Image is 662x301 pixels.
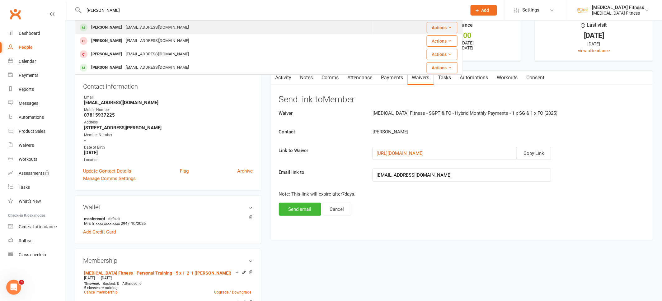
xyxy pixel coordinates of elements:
a: Class kiosk mode [8,248,66,262]
a: People [8,40,66,54]
a: Automations [8,110,66,124]
strong: [EMAIL_ADDRESS][DOMAIN_NAME] [84,100,253,105]
strong: [DATE] [84,150,253,155]
h3: Contact information [83,81,253,90]
button: Cancel [323,203,351,216]
div: [DATE] [541,40,647,47]
a: Tasks [434,71,456,85]
a: General attendance kiosk mode [8,220,66,234]
div: Assessments [19,171,49,176]
div: Email [84,95,253,100]
div: [PERSON_NAME] [89,36,124,45]
a: Waivers [408,71,434,85]
span: 5 classes remaining [84,286,118,290]
div: Calendar [19,59,36,64]
a: Calendar [8,54,66,68]
a: What's New [8,194,66,208]
a: Roll call [8,234,66,248]
a: Manage Comms Settings [83,175,136,182]
a: [URL][DOMAIN_NAME] [377,150,424,156]
button: Send email [279,203,321,216]
a: Reports [8,82,66,96]
a: Tasks [8,180,66,194]
div: Class check-in [19,252,46,257]
div: General attendance [19,224,57,229]
h3: Send link to Member [279,95,645,104]
div: Workouts [19,157,37,162]
strong: mastercard [84,216,250,221]
label: Contact [274,128,368,136]
div: Payments [19,73,38,78]
div: People [19,45,33,50]
button: Actions [427,49,458,60]
a: [MEDICAL_DATA] Fitness - Personal Training - 5 x 1-2-1 ([PERSON_NAME]) [84,271,231,276]
a: Payments [377,71,408,85]
div: Address [84,119,253,125]
button: Actions [427,62,458,73]
iframe: Intercom live chat [6,280,21,295]
span: default [106,216,122,221]
div: Tasks [19,185,30,190]
a: Assessments [8,166,66,180]
div: [MEDICAL_DATA] Fitness [592,10,645,16]
button: Copy Link [516,147,551,160]
div: [EMAIL_ADDRESS][DOMAIN_NAME] [124,23,191,32]
li: Mrs h [83,215,253,227]
a: Workouts [493,71,522,85]
div: Last visit [581,21,607,32]
a: Upgrade / Downgrade [214,290,251,294]
img: thumb_image1569280052.png [577,4,589,16]
div: Date of Birth [84,145,253,150]
div: [PERSON_NAME] [89,23,124,32]
a: view attendance [578,48,610,53]
a: Add Credit Card [83,228,116,236]
a: Dashboard [8,26,66,40]
div: week [82,281,101,286]
div: [MEDICAL_DATA] Fitness [592,5,645,10]
div: Reports [19,87,34,92]
button: Actions [427,35,458,47]
span: [DATE] [84,276,95,280]
a: Payments [8,68,66,82]
a: Update Contact Details [83,167,131,175]
div: Waivers [19,143,34,148]
label: Email link to [274,169,368,176]
div: [EMAIL_ADDRESS][DOMAIN_NAME] [124,36,191,45]
strong: - [84,137,253,143]
span: This [84,281,91,286]
input: Search... [82,6,462,15]
div: Roll call [19,238,33,243]
button: Add [471,5,497,16]
div: [MEDICAL_DATA] Fitness - SGPT & FC - Hybrid Monthly Payments - 1 x SG & 1 x FC (2025) [368,109,587,117]
span: Attended: 0 [122,281,142,286]
div: [EMAIL_ADDRESS][DOMAIN_NAME] [124,50,191,59]
span: 10/2026 [131,221,146,226]
span: Booked: 0 [103,281,119,286]
a: Comms [317,71,343,85]
a: Cancel membership [84,290,118,294]
div: [PERSON_NAME] [89,50,124,59]
label: Link to Waiver [274,147,368,154]
span: 3 [19,280,24,285]
span: Settings [523,3,540,17]
div: Automations [19,115,44,120]
p: Note: This link will expire after 7 days. [279,190,645,198]
a: Clubworx [7,6,23,22]
span: [DATE] [101,276,112,280]
span: xxxx xxxx xxxx 2947 [96,221,129,226]
a: Workouts [8,152,66,166]
a: Automations [456,71,493,85]
a: Archive [237,167,253,175]
strong: 07815937225 [84,112,253,118]
div: Messages [19,101,38,106]
div: [PERSON_NAME] [89,63,124,72]
div: Member Number [84,132,253,138]
div: What's New [19,199,41,204]
div: Location [84,157,253,163]
a: Product Sales [8,124,66,138]
span: Add [481,8,489,13]
h3: Membership [83,257,253,264]
a: Attendance [343,71,377,85]
div: [EMAIL_ADDRESS][DOMAIN_NAME] [124,63,191,72]
div: Dashboard [19,31,40,36]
